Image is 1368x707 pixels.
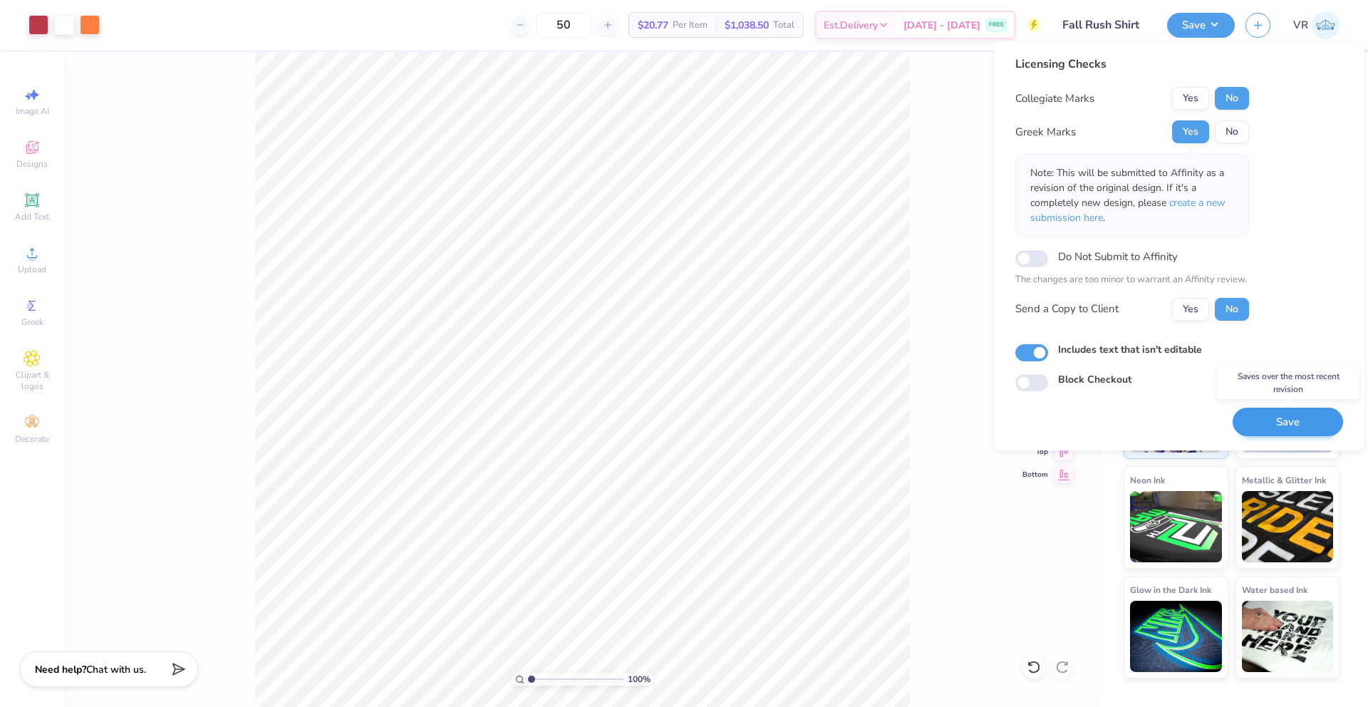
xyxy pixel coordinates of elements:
[1015,124,1076,140] div: Greek Marks
[1293,17,1308,33] span: VR
[1167,13,1235,38] button: Save
[1242,601,1334,672] img: Water based Ink
[824,18,878,33] span: Est. Delivery
[1215,87,1249,110] button: No
[18,264,46,275] span: Upload
[1130,582,1211,597] span: Glow in the Dark Ink
[1217,366,1359,399] div: Saves over the most recent revision
[1172,298,1209,321] button: Yes
[1130,491,1222,562] img: Neon Ink
[1030,165,1234,225] p: Note: This will be submitted to Affinity as a revision of the original design. If it's a complete...
[15,211,49,222] span: Add Text
[21,316,43,328] span: Greek
[628,673,651,686] span: 100 %
[1312,11,1339,39] img: Vincent Roxas
[989,20,1004,30] span: FREE
[1015,301,1119,317] div: Send a Copy to Client
[903,18,980,33] span: [DATE] - [DATE]
[1022,447,1048,457] span: Top
[1022,470,1048,480] span: Bottom
[1293,11,1339,39] a: VR
[1058,372,1131,387] label: Block Checkout
[773,18,794,33] span: Total
[1130,601,1222,672] img: Glow in the Dark Ink
[1242,491,1334,562] img: Metallic & Glitter Ink
[1172,120,1209,143] button: Yes
[1015,56,1249,73] div: Licensing Checks
[7,369,57,392] span: Clipart & logos
[1015,273,1249,287] p: The changes are too minor to warrant an Affinity review.
[1015,91,1094,107] div: Collegiate Marks
[1215,120,1249,143] button: No
[638,18,668,33] span: $20.77
[16,105,49,117] span: Image AI
[536,12,591,38] input: – –
[1233,408,1343,437] button: Save
[725,18,769,33] span: $1,038.50
[1172,87,1209,110] button: Yes
[1242,473,1326,487] span: Metallic & Glitter Ink
[1058,247,1178,266] label: Do Not Submit to Affinity
[1130,473,1165,487] span: Neon Ink
[673,18,708,33] span: Per Item
[35,663,86,676] strong: Need help?
[16,158,48,170] span: Designs
[1242,582,1307,597] span: Water based Ink
[15,433,49,445] span: Decorate
[1058,342,1202,357] label: Includes text that isn't editable
[86,663,146,676] span: Chat with us.
[1052,11,1156,39] input: Untitled Design
[1215,298,1249,321] button: No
